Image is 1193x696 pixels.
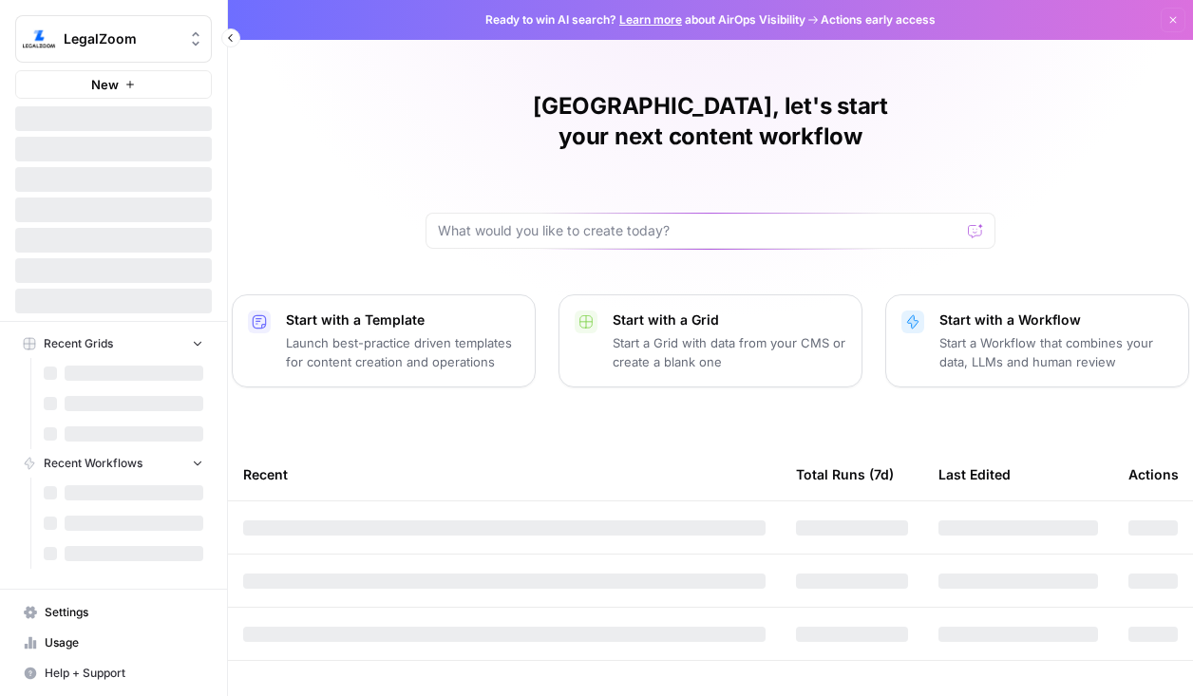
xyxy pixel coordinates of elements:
span: Recent Workflows [44,455,142,472]
div: Last Edited [938,448,1011,500]
button: Recent Grids [15,329,212,358]
button: Start with a TemplateLaunch best-practice driven templates for content creation and operations [232,294,536,387]
p: Start with a Grid [613,310,846,329]
p: Start with a Workflow [939,310,1173,329]
span: LegalZoom [64,29,179,48]
input: What would you like to create today? [438,221,960,240]
span: Recent Grids [44,335,113,352]
span: Actions early access [821,11,936,28]
p: Start with a Template [286,310,520,329]
span: Ready to win AI search? about AirOps Visibility [485,11,805,28]
div: Actions [1128,448,1179,500]
img: LegalZoom Logo [22,22,56,56]
button: Start with a GridStart a Grid with data from your CMS or create a blank one [559,294,862,387]
a: Learn more [619,12,682,27]
h1: [GEOGRAPHIC_DATA], let's start your next content workflow [426,91,995,152]
button: Help + Support [15,658,212,688]
span: New [91,75,119,94]
p: Launch best-practice driven templates for content creation and operations [286,333,520,371]
button: Recent Workflows [15,449,212,478]
span: Settings [45,604,203,621]
div: Recent [243,448,766,500]
button: Start with a WorkflowStart a Workflow that combines your data, LLMs and human review [885,294,1189,387]
span: Help + Support [45,665,203,682]
span: Usage [45,634,203,651]
a: Settings [15,597,212,628]
div: Total Runs (7d) [796,448,894,500]
p: Start a Workflow that combines your data, LLMs and human review [939,333,1173,371]
button: Workspace: LegalZoom [15,15,212,63]
button: New [15,70,212,99]
a: Usage [15,628,212,658]
p: Start a Grid with data from your CMS or create a blank one [613,333,846,371]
